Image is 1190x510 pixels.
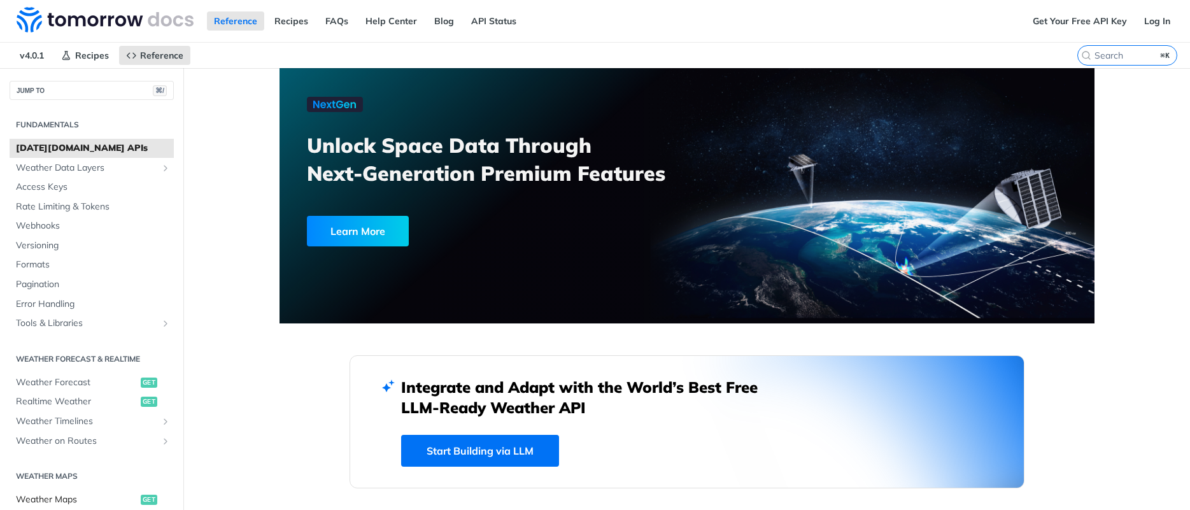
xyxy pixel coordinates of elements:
[16,415,157,428] span: Weather Timelines
[141,397,157,407] span: get
[427,11,461,31] a: Blog
[16,181,171,194] span: Access Keys
[1081,50,1091,60] svg: Search
[13,46,51,65] span: v4.0.1
[16,493,138,506] span: Weather Maps
[16,376,138,389] span: Weather Forecast
[267,11,315,31] a: Recipes
[1137,11,1177,31] a: Log In
[1026,11,1134,31] a: Get Your Free API Key
[141,378,157,388] span: get
[140,50,183,61] span: Reference
[358,11,424,31] a: Help Center
[160,318,171,329] button: Show subpages for Tools & Libraries
[160,416,171,427] button: Show subpages for Weather Timelines
[10,119,174,131] h2: Fundamentals
[16,278,171,291] span: Pagination
[307,97,363,112] img: NextGen
[16,239,171,252] span: Versioning
[10,159,174,178] a: Weather Data LayersShow subpages for Weather Data Layers
[16,142,171,155] span: [DATE][DOMAIN_NAME] APIs
[17,7,194,32] img: Tomorrow.io Weather API Docs
[10,81,174,100] button: JUMP TO⌘/
[16,201,171,213] span: Rate Limiting & Tokens
[464,11,523,31] a: API Status
[10,353,174,365] h2: Weather Forecast & realtime
[10,275,174,294] a: Pagination
[10,197,174,216] a: Rate Limiting & Tokens
[16,298,171,311] span: Error Handling
[10,490,174,509] a: Weather Mapsget
[307,216,409,246] div: Learn More
[10,295,174,314] a: Error Handling
[10,139,174,158] a: [DATE][DOMAIN_NAME] APIs
[16,162,157,174] span: Weather Data Layers
[10,314,174,333] a: Tools & LibrariesShow subpages for Tools & Libraries
[401,377,777,418] h2: Integrate and Adapt with the World’s Best Free LLM-Ready Weather API
[10,178,174,197] a: Access Keys
[401,435,559,467] a: Start Building via LLM
[10,255,174,274] a: Formats
[54,46,116,65] a: Recipes
[75,50,109,61] span: Recipes
[10,216,174,236] a: Webhooks
[307,216,622,246] a: Learn More
[160,163,171,173] button: Show subpages for Weather Data Layers
[318,11,355,31] a: FAQs
[16,317,157,330] span: Tools & Libraries
[1158,49,1173,62] kbd: ⌘K
[10,392,174,411] a: Realtime Weatherget
[16,220,171,232] span: Webhooks
[119,46,190,65] a: Reference
[160,436,171,446] button: Show subpages for Weather on Routes
[307,131,701,187] h3: Unlock Space Data Through Next-Generation Premium Features
[10,373,174,392] a: Weather Forecastget
[10,412,174,431] a: Weather TimelinesShow subpages for Weather Timelines
[141,495,157,505] span: get
[10,471,174,482] h2: Weather Maps
[16,259,171,271] span: Formats
[10,236,174,255] a: Versioning
[10,432,174,451] a: Weather on RoutesShow subpages for Weather on Routes
[153,85,167,96] span: ⌘/
[16,435,157,448] span: Weather on Routes
[16,395,138,408] span: Realtime Weather
[207,11,264,31] a: Reference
